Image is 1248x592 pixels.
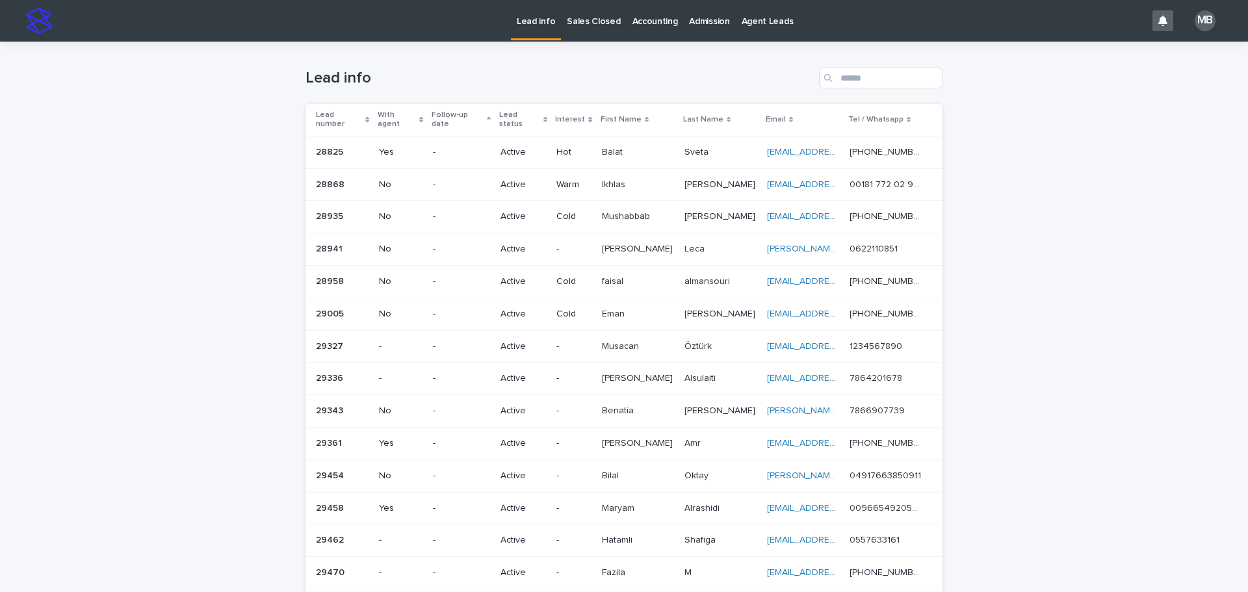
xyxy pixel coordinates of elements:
[433,503,490,514] p: -
[316,339,346,352] p: 29327
[433,438,490,449] p: -
[602,241,675,255] p: [PERSON_NAME]
[500,179,547,190] p: Active
[850,306,924,320] p: [PHONE_NUMBER]
[500,373,547,384] p: Active
[433,244,490,255] p: -
[850,144,924,158] p: [PHONE_NUMBER]
[684,241,707,255] p: Leca
[602,403,636,417] p: Benatia
[316,306,346,320] p: 29005
[305,363,942,395] tr: 2933629336 --Active-[PERSON_NAME][PERSON_NAME] AlsulaitiAlsulaiti [EMAIL_ADDRESS][DOMAIN_NAME] 78...
[555,112,585,127] p: Interest
[305,136,942,168] tr: 2882528825 Yes-ActiveHotBalatBalat SvetaSveta [EMAIL_ADDRESS][DOMAIN_NAME] [PHONE_NUMBER][PHONE_N...
[556,405,591,417] p: -
[850,177,924,190] p: 00181 772 02 903
[379,179,422,190] p: No
[305,330,942,363] tr: 2932729327 --Active-MusacanMusacan ÖztürkÖztürk [EMAIL_ADDRESS][DOMAIN_NAME] 12345678901234567890
[500,470,547,482] p: Active
[433,373,490,384] p: -
[379,309,422,320] p: No
[305,168,942,201] tr: 2886828868 No-ActiveWarmIkhlasIkhlas [PERSON_NAME][PERSON_NAME] [EMAIL_ADDRESS][PERSON_NAME][DOMA...
[379,341,422,352] p: -
[556,373,591,384] p: -
[684,403,758,417] p: [PERSON_NAME]
[316,108,362,132] p: Lead number
[602,500,637,514] p: Maryam
[379,147,422,158] p: Yes
[500,405,547,417] p: Active
[602,565,628,578] p: Fazila
[767,568,914,577] a: [EMAIL_ADDRESS][DOMAIN_NAME]
[316,403,346,417] p: 29343
[556,147,591,158] p: Hot
[602,435,675,449] p: [PERSON_NAME]
[379,567,422,578] p: -
[684,339,714,352] p: Öztürk
[379,373,422,384] p: -
[556,438,591,449] p: -
[500,535,547,546] p: Active
[433,147,490,158] p: -
[556,179,591,190] p: Warm
[379,438,422,449] p: Yes
[305,233,942,266] tr: 2894128941 No-Active-[PERSON_NAME][PERSON_NAME] LecaLeca [PERSON_NAME][EMAIL_ADDRESS][DOMAIN_NAME...
[305,492,942,524] tr: 2945829458 Yes-Active-MaryamMaryam AlrashidiAlrashidi [EMAIL_ADDRESS][DOMAIN_NAME] 00966549205849...
[684,144,711,158] p: Sveta
[767,504,914,513] a: [EMAIL_ADDRESS][DOMAIN_NAME]
[500,309,547,320] p: Active
[850,274,924,287] p: [PHONE_NUMBER]
[316,435,344,449] p: 29361
[602,306,627,320] p: Eman
[305,265,942,298] tr: 2895828958 No-ActiveColdfaisalfaisal almansourialmansouri [EMAIL_ADDRESS][DOMAIN_NAME] [PHONE_NUM...
[602,177,628,190] p: Ikhlas
[766,112,786,127] p: Email
[767,309,985,318] a: [EMAIL_ADDRESS][PERSON_NAME][DOMAIN_NAME]
[850,532,902,546] p: 0557633161
[850,468,924,482] p: 04917663850911
[433,470,490,482] p: -
[556,503,591,514] p: -
[378,108,417,132] p: With agent
[684,500,722,514] p: Alrashidi
[684,209,758,222] p: [PERSON_NAME]
[316,177,347,190] p: 28868
[433,211,490,222] p: -
[305,427,942,459] tr: 2936129361 Yes-Active-[PERSON_NAME][PERSON_NAME] AmrAmr [EMAIL_ADDRESS][DOMAIN_NAME] [PHONE_NUMBE...
[602,370,675,384] p: [PERSON_NAME]
[379,503,422,514] p: Yes
[556,276,591,287] p: Cold
[602,144,625,158] p: Balat
[850,435,924,449] p: [PHONE_NUMBER]
[26,8,52,34] img: stacker-logo-s-only.png
[684,370,718,384] p: Alsulaiti
[433,405,490,417] p: -
[316,370,346,384] p: 29336
[500,211,547,222] p: Active
[305,298,942,330] tr: 2900529005 No-ActiveColdEmanEman [PERSON_NAME][PERSON_NAME] [EMAIL_ADDRESS][PERSON_NAME][DOMAIN_N...
[684,274,733,287] p: almansouri
[305,557,942,589] tr: 2947029470 --Active-FazilaFazila MM [EMAIL_ADDRESS][DOMAIN_NAME] [PHONE_NUMBER][PHONE_NUMBER]
[316,209,346,222] p: 28935
[500,503,547,514] p: Active
[556,309,591,320] p: Cold
[684,565,694,578] p: M
[500,341,547,352] p: Active
[684,177,758,190] p: [PERSON_NAME]
[316,565,347,578] p: 29470
[433,341,490,352] p: -
[767,535,914,545] a: [EMAIL_ADDRESS][DOMAIN_NAME]
[432,108,484,132] p: Follow-up date
[602,274,626,287] p: faisal
[602,468,621,482] p: Bilal
[556,211,591,222] p: Cold
[500,438,547,449] p: Active
[433,567,490,578] p: -
[433,276,490,287] p: -
[850,339,905,352] p: 1234567890
[379,535,422,546] p: -
[819,68,942,88] input: Search
[433,179,490,190] p: -
[850,241,900,255] p: 0622110851
[305,69,814,88] h1: Lead info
